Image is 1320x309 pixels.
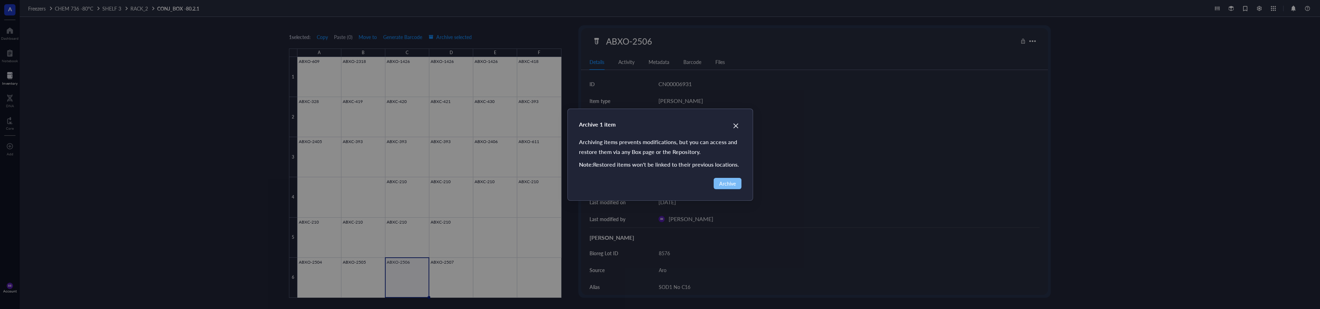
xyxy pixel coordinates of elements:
div: Restored items won't be linked to their previous locations. [579,160,741,169]
strong: Note: [579,160,593,168]
div: Archiving items prevents modifications, but you can access and restore them via any Box page or t... [579,137,741,157]
span: Archive [719,180,736,187]
button: Close [730,120,741,131]
button: Archive [714,178,741,189]
span: Close [730,122,741,130]
div: Archive 1 item [579,120,741,129]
